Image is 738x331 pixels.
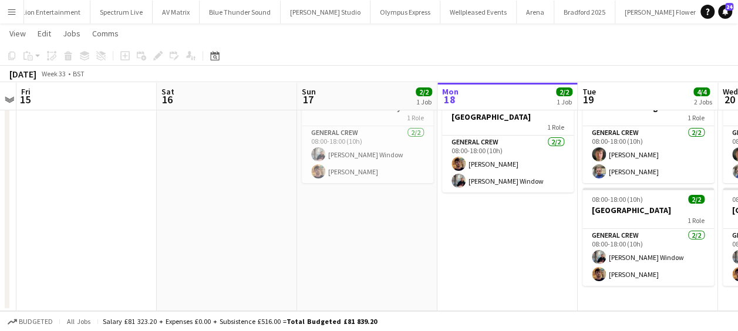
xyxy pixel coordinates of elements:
[65,317,93,326] span: All jobs
[287,317,377,326] span: Total Budgeted £81 839.20
[58,26,85,41] a: Jobs
[281,1,370,23] button: [PERSON_NAME] Studio
[33,26,56,41] a: Edit
[718,5,732,19] a: 24
[153,1,200,23] button: AV Matrix
[87,26,123,41] a: Comms
[9,28,26,39] span: View
[73,69,85,78] div: BST
[103,317,377,326] div: Salary £81 323.20 + Expenses £0.00 + Subsistence £516.00 =
[9,68,36,80] div: [DATE]
[38,28,51,39] span: Edit
[90,1,153,23] button: Spectrum Live
[19,318,53,326] span: Budgeted
[5,26,31,41] a: View
[725,3,733,11] span: 24
[517,1,554,23] button: Arena
[200,1,281,23] button: Blue Thunder Sound
[39,69,68,78] span: Week 33
[63,28,80,39] span: Jobs
[6,315,55,328] button: Budgeted
[370,1,440,23] button: Olympus Express
[615,1,709,23] button: [PERSON_NAME] Flowers
[554,1,615,23] button: Bradford 2025
[440,1,517,23] button: Wellpleased Events
[92,28,119,39] span: Comms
